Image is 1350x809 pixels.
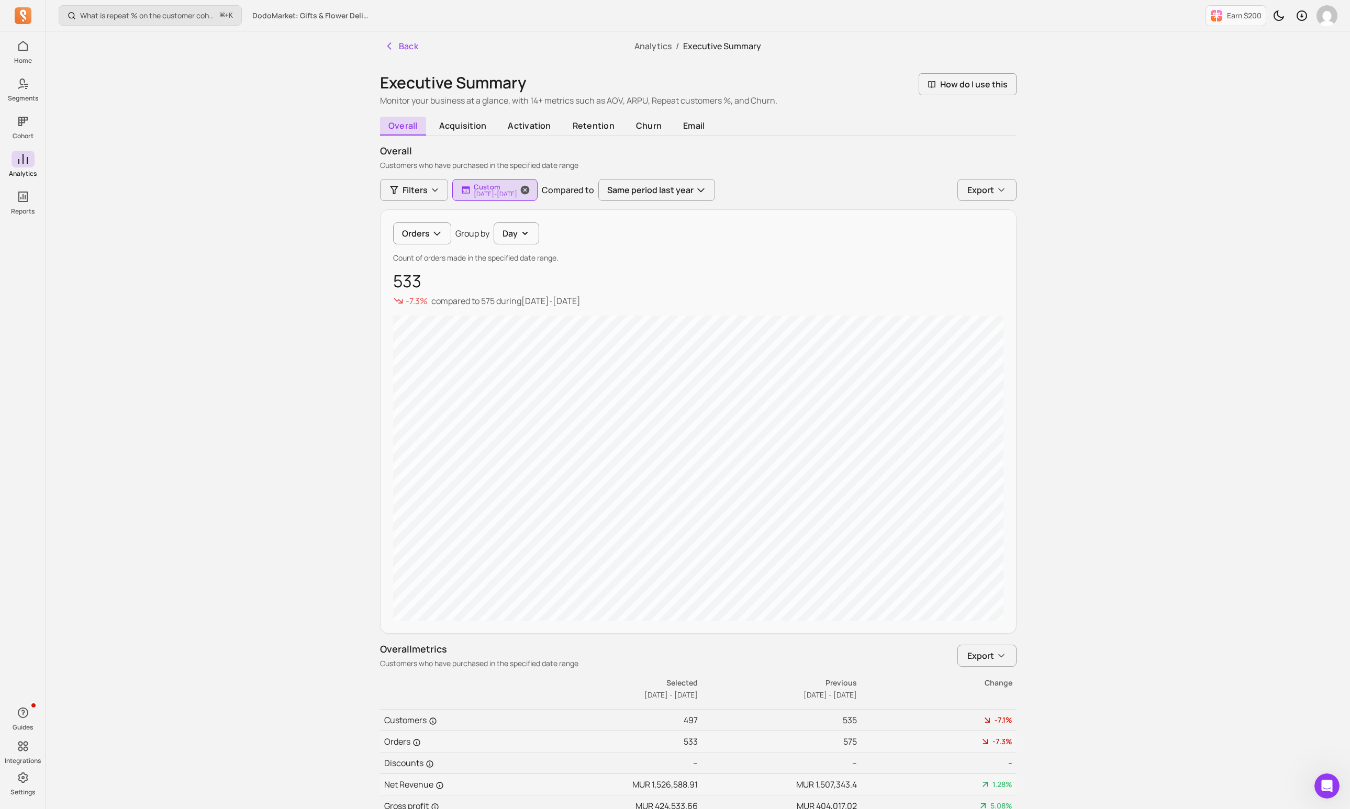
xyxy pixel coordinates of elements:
button: What is repeat % on the customer cohort page? How is it defined?⌘+K [59,5,242,26]
td: 575 [698,731,857,752]
button: DodoMarket: Gifts & Flower Delivery [GEOGRAPHIC_DATA] [246,6,377,25]
p: Settings [10,788,35,796]
button: Orders [393,222,451,244]
td: MUR 1,526,588.91 [539,774,698,795]
td: 535 [698,710,857,731]
td: 497 [539,710,698,731]
p: Guides [13,723,33,732]
h1: Executive Summary [380,73,777,92]
kbd: K [229,12,233,20]
p: Selected [540,678,698,688]
span: Filters [403,184,428,196]
span: overall [380,117,427,136]
span: activation [499,117,560,134]
p: Customers who have purchased in the specified date range [380,658,578,669]
td: Orders [380,731,539,752]
p: overall [380,144,1017,158]
span: email [675,117,713,134]
p: What is repeat % on the customer cohort page? How is it defined? [80,10,216,21]
p: Analytics [9,170,37,178]
p: -7.3% [406,295,427,307]
p: Earn $200 [1227,10,1262,21]
p: Monitor your business at a glance, with 14+ metrics such as AOV, ARPU, Repeat customers %, and Ch... [380,94,777,107]
button: How do I use this [919,73,1017,95]
button: Filters [380,179,448,201]
span: DodoMarket: Gifts & Flower Delivery [GEOGRAPHIC_DATA] [252,10,371,21]
td: Customers [380,710,539,731]
button: Day [494,222,539,244]
td: Discounts [380,752,539,774]
span: churn [627,117,670,134]
p: Count of orders made in the specified date range. [393,253,1003,263]
p: Cohort [13,132,34,140]
p: Segments [8,94,38,103]
span: Executive Summary [683,40,761,52]
td: MUR 1,507,343.4 [698,774,857,795]
img: avatar [1316,5,1337,26]
p: Group by [455,227,489,240]
iframe: Intercom live chat [1314,773,1340,799]
span: acquisition [430,117,495,134]
canvas: chart [393,316,1003,621]
p: Home [14,57,32,65]
span: [DATE] - [DATE] [804,690,857,700]
td: -- [698,752,857,774]
button: Back [380,36,423,57]
p: Compared to [542,184,594,196]
button: Same period last year [598,179,715,201]
span: [DATE] - [DATE] [644,690,698,700]
span: / [672,40,683,52]
button: Toggle dark mode [1268,5,1289,26]
p: compared to during [DATE] - [DATE] [431,295,581,307]
span: Export [967,184,994,196]
p: Reports [11,207,35,216]
button: Export [957,645,1017,667]
p: Overall metrics [380,642,578,656]
p: Custom [474,183,517,191]
p: Integrations [5,757,41,765]
span: 575 [481,295,495,307]
kbd: ⌘ [219,9,225,23]
td: -- [539,752,698,774]
p: Customers who have purchased in the specified date range [380,160,1017,171]
span: 1.28% [992,779,1012,790]
span: -7.3% [992,736,1012,747]
a: Analytics [634,40,672,52]
span: -7.1% [995,715,1012,725]
td: 533 [539,731,698,752]
span: Export [967,649,994,662]
p: 533 [393,272,1003,290]
span: retention [564,117,623,134]
td: Net Revenue [380,774,539,795]
p: Change [858,678,1012,688]
span: -- [1008,758,1012,768]
button: Guides [12,702,35,734]
p: [DATE] - [DATE] [474,191,517,197]
button: Custom[DATE]-[DATE] [452,179,538,201]
span: + [220,10,233,21]
p: Previous [699,678,857,688]
button: Earn $200 [1206,5,1266,26]
button: Export [957,179,1017,201]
